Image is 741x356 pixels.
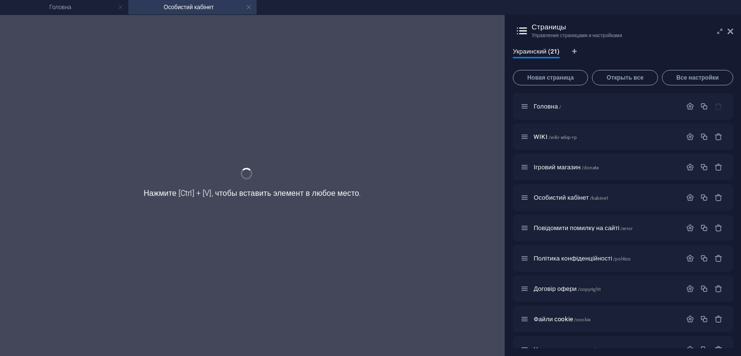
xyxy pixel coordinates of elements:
[686,193,694,202] div: Настройки
[534,103,561,110] span: Нажмите, чтобы открыть страницу
[534,285,601,292] span: Нажмите, чтобы открыть страницу
[700,133,708,141] div: Копировать
[686,254,694,262] div: Настройки
[128,2,257,13] h4: Особистий кабінет
[714,315,723,323] div: Удалить
[700,163,708,171] div: Копировать
[513,70,588,85] button: Новая страница
[686,102,694,110] div: Настройки
[686,163,694,171] div: Настройки
[686,224,694,232] div: Настройки
[700,315,708,323] div: Копировать
[531,316,681,322] div: Файли cookie/cookie
[686,285,694,293] div: Настройки
[666,75,729,81] span: Все настройки
[574,317,590,322] span: /cookie
[532,31,714,40] h3: Управление страницами и настройками
[596,75,653,81] span: Открыть все
[686,315,694,323] div: Настройки
[559,104,561,110] span: /
[686,133,694,141] div: Настройки
[700,345,708,354] div: Копировать
[534,224,632,232] span: Нажмите, чтобы открыть страницу
[531,194,681,201] div: Особистий кабінет/kabinet
[534,133,577,140] span: Нажмите, чтобы открыть страницу
[686,345,694,354] div: Настройки
[531,255,681,261] div: Політика конфіденційності/politics
[700,193,708,202] div: Копировать
[531,346,681,353] div: Угода користувача/please
[590,195,608,201] span: /kabinet
[592,70,658,85] button: Открыть все
[534,164,599,171] span: Нажмите, чтобы открыть страницу
[700,254,708,262] div: Копировать
[578,287,601,292] span: /copyright
[714,193,723,202] div: Удалить
[714,133,723,141] div: Удалить
[714,254,723,262] div: Удалить
[534,255,631,262] span: Нажмите, чтобы открыть страницу
[662,70,733,85] button: Все настройки
[531,103,681,110] div: Головна/
[534,194,608,201] span: Нажмите, чтобы открыть страницу
[531,164,681,170] div: Ігровий магазин/donate
[714,345,723,354] div: Удалить
[700,224,708,232] div: Копировать
[714,163,723,171] div: Удалить
[714,285,723,293] div: Удалить
[531,286,681,292] div: Договір офери/copyright
[620,226,632,231] span: /error
[582,165,599,170] span: /donate
[513,48,733,66] div: Языковые вкладки
[700,285,708,293] div: Копировать
[513,46,560,59] span: Украинский (21)
[534,315,590,323] span: Нажмите, чтобы открыть страницу
[517,75,584,81] span: Новая страница
[531,225,681,231] div: Повідомити помилку на сайті/error
[714,102,723,110] div: Стартовую страницу нельзя удалить
[549,135,577,140] span: /wiki-arkip-rp
[613,256,631,261] span: /politics
[700,102,708,110] div: Копировать
[532,23,733,31] h2: Страницы
[531,134,681,140] div: WIKI/wiki-arkip-rp
[714,224,723,232] div: Удалить
[590,347,605,353] span: /please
